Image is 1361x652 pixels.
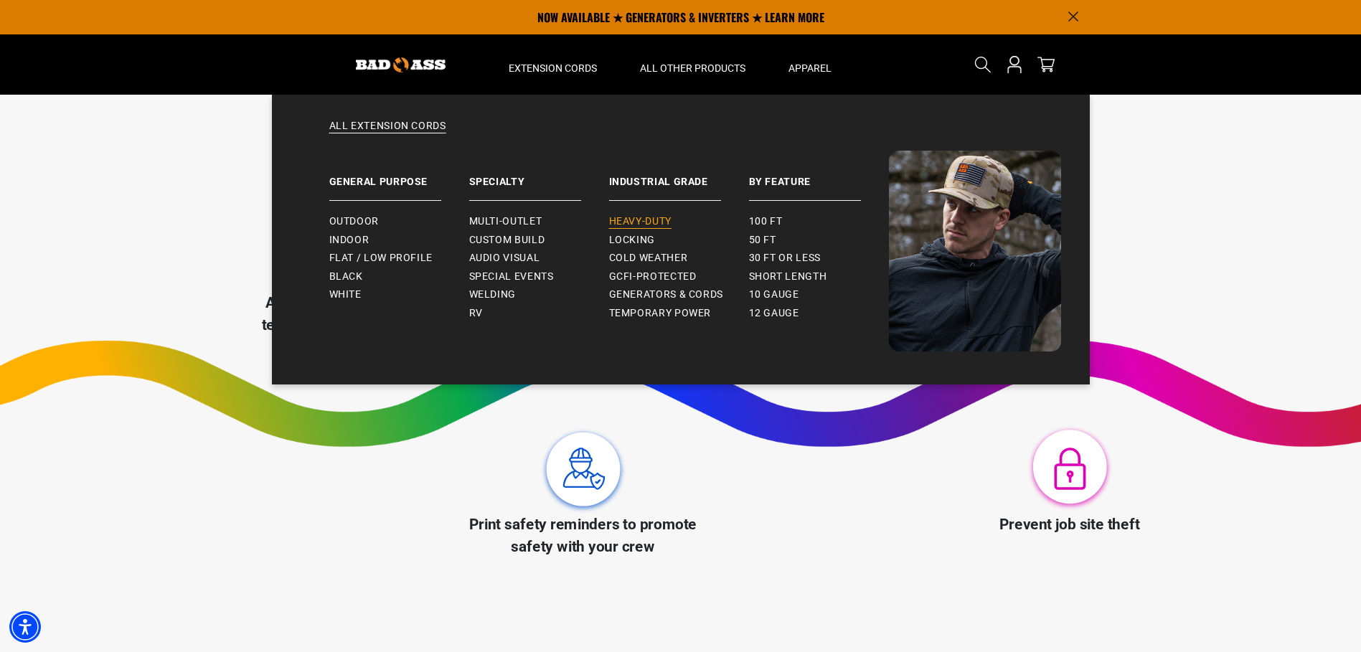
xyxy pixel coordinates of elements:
a: Indoor [329,231,469,250]
span: Temporary Power [609,307,712,320]
a: Locking [609,231,749,250]
div: Accessibility Menu [9,611,41,643]
img: Bad Ass Extension Cords [889,151,1061,351]
span: Cold Weather [609,252,688,265]
span: Special Events [469,270,554,283]
img: Print [539,425,628,514]
a: Special Events [469,268,609,286]
a: 100 ft [749,212,889,231]
span: 50 ft [749,234,776,247]
span: 12 gauge [749,307,799,320]
summary: Apparel [767,34,853,95]
span: White [329,288,362,301]
a: By Feature [749,151,889,201]
a: Heavy-Duty [609,212,749,231]
a: 30 ft or less [749,249,889,268]
span: Audio Visual [469,252,540,265]
span: Custom Build [469,234,545,247]
span: Short Length [749,270,827,283]
span: Apparel [788,62,832,75]
img: Prevent [1025,425,1114,514]
span: Welding [469,288,516,301]
summary: Search [971,53,994,76]
a: Welding [469,285,609,304]
a: Audio Visual [469,249,609,268]
span: Locking [609,234,655,247]
summary: All Other Products [618,34,767,95]
a: cart [1035,56,1058,73]
a: Industrial Grade [609,151,749,201]
a: Flat / Low Profile [329,249,469,268]
span: RV [469,307,483,320]
span: Generators & Cords [609,288,724,301]
span: All Other Products [640,62,745,75]
span: Indoor [329,234,369,247]
a: All Extension Cords [301,119,1061,151]
span: GCFI-Protected [609,270,697,283]
a: White [329,285,469,304]
a: 50 ft [749,231,889,250]
span: Extension Cords [509,62,597,75]
a: Short Length [749,268,889,286]
p: Advertise your business and telephone number or website address on it [244,292,477,359]
a: 10 gauge [749,285,889,304]
summary: Extension Cords [487,34,618,95]
a: Black [329,268,469,286]
span: Heavy-Duty [609,215,672,228]
span: Multi-Outlet [469,215,542,228]
a: Generators & Cords [609,285,749,304]
a: RV [469,304,609,323]
span: Flat / Low Profile [329,252,433,265]
a: Specialty [469,151,609,201]
a: Cold Weather [609,249,749,268]
span: 10 gauge [749,288,799,301]
p: Print safety reminders to promote safety with your crew [466,514,700,558]
a: 12 gauge [749,304,889,323]
span: 100 ft [749,215,783,228]
a: Temporary Power [609,304,749,323]
span: Outdoor [329,215,379,228]
p: Prevent job site theft [953,514,1186,536]
span: Black [329,270,363,283]
a: General Purpose [329,151,469,201]
a: Outdoor [329,212,469,231]
a: Multi-Outlet [469,212,609,231]
span: 30 ft or less [749,252,821,265]
a: Open this option [1003,34,1026,95]
a: GCFI-Protected [609,268,749,286]
img: Bad Ass Extension Cords [356,57,446,72]
a: Custom Build [469,231,609,250]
